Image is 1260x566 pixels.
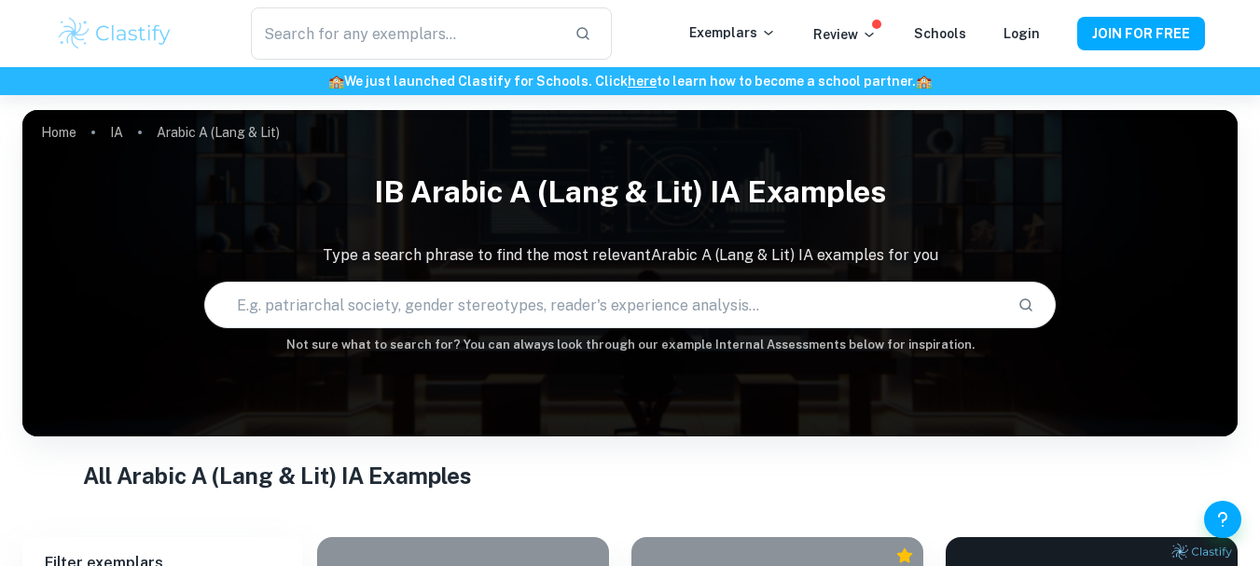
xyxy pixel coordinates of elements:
[22,244,1238,267] p: Type a search phrase to find the most relevant Arabic A (Lang & Lit) IA examples for you
[56,15,174,52] img: Clastify logo
[41,119,76,145] a: Home
[1077,17,1205,50] button: JOIN FOR FREE
[1004,26,1040,41] a: Login
[4,71,1256,91] h6: We just launched Clastify for Schools. Click to learn how to become a school partner.
[83,459,1177,492] h1: All Arabic A (Lang & Lit) IA Examples
[22,162,1238,222] h1: IB Arabic A (Lang & Lit) IA examples
[110,119,123,145] a: IA
[1010,289,1042,321] button: Search
[628,74,657,89] a: here
[205,279,1002,331] input: E.g. patriarchal society, gender stereotypes, reader's experience analysis...
[914,26,966,41] a: Schools
[328,74,344,89] span: 🏫
[813,24,877,45] p: Review
[157,122,280,143] p: Arabic A (Lang & Lit)
[689,22,776,43] p: Exemplars
[1204,501,1241,538] button: Help and Feedback
[22,336,1238,354] h6: Not sure what to search for? You can always look through our example Internal Assessments below f...
[251,7,559,60] input: Search for any exemplars...
[916,74,932,89] span: 🏫
[895,546,914,565] div: Premium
